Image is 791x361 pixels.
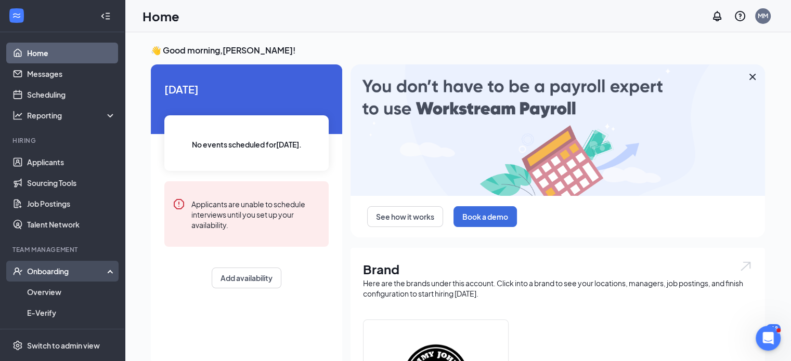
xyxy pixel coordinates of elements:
[100,11,111,21] svg: Collapse
[12,136,114,145] div: Hiring
[142,7,179,25] h1: Home
[12,245,114,254] div: Team Management
[351,64,765,196] img: payroll-large.gif
[192,139,302,150] span: No events scheduled for [DATE] .
[11,10,22,21] svg: WorkstreamLogo
[27,193,116,214] a: Job Postings
[191,198,320,230] div: Applicants are unable to schedule interviews until you set up your availability.
[27,323,116,344] a: Onboarding Documents
[746,71,759,83] svg: Cross
[756,326,781,351] iframe: Intercom live chat
[12,110,23,121] svg: Analysis
[363,260,753,278] h1: Brand
[27,63,116,84] a: Messages
[164,81,329,97] span: [DATE]
[711,10,723,22] svg: Notifications
[27,302,116,323] a: E-Verify
[27,282,116,302] a: Overview
[151,45,765,56] h3: 👋 Good morning, [PERSON_NAME] !
[739,260,753,272] img: open.6027fd2a22e1237b5b06.svg
[27,172,116,193] a: Sourcing Tools
[27,214,116,235] a: Talent Network
[12,266,23,276] svg: UserCheck
[27,266,107,276] div: Onboarding
[12,340,23,351] svg: Settings
[27,84,116,105] a: Scheduling
[453,206,517,227] button: Book a demo
[363,278,753,299] div: Here are the brands under this account. Click into a brand to see your locations, managers, job p...
[367,206,443,227] button: See how it works
[758,11,768,20] div: MM
[173,198,185,210] svg: Error
[27,340,100,351] div: Switch to admin view
[27,43,116,63] a: Home
[766,324,781,333] div: 118
[212,268,281,288] button: Add availability
[27,152,116,172] a: Applicants
[734,10,746,22] svg: QuestionInfo
[27,110,116,121] div: Reporting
